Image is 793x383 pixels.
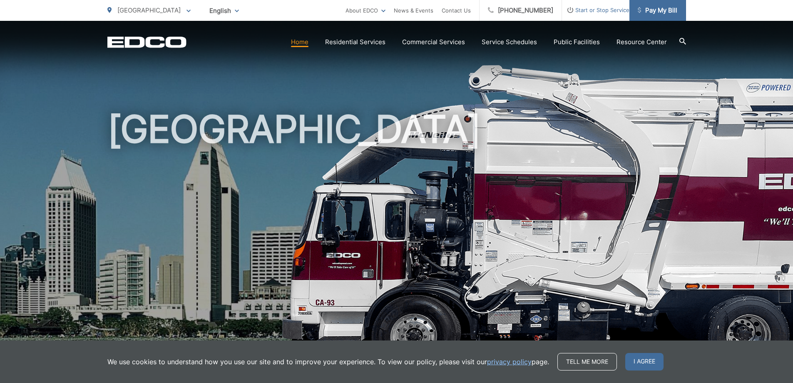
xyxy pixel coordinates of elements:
a: privacy policy [487,357,532,367]
a: Home [291,37,308,47]
a: Resource Center [617,37,667,47]
span: English [203,3,245,18]
a: Service Schedules [482,37,537,47]
p: We use cookies to understand how you use our site and to improve your experience. To view our pol... [107,357,549,367]
a: News & Events [394,5,433,15]
a: EDCD logo. Return to the homepage. [107,36,186,48]
a: Contact Us [442,5,471,15]
span: Pay My Bill [638,5,677,15]
a: Tell me more [557,353,617,370]
a: Residential Services [325,37,385,47]
span: I agree [625,353,664,370]
a: About EDCO [346,5,385,15]
h1: [GEOGRAPHIC_DATA] [107,108,686,372]
a: Commercial Services [402,37,465,47]
span: [GEOGRAPHIC_DATA] [117,6,181,14]
a: Public Facilities [554,37,600,47]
